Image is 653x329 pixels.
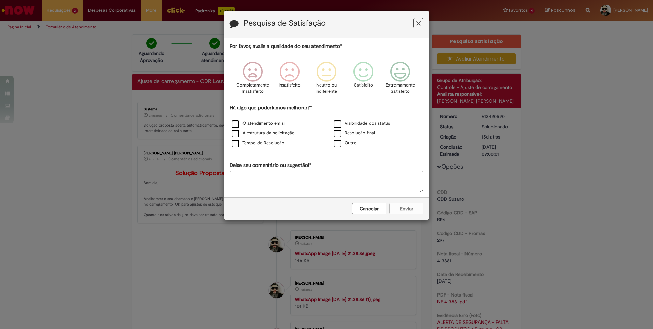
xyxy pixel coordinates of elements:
label: Outro [334,140,357,146]
label: Deixe seu comentário ou sugestão!* [230,162,311,169]
label: Visibilidade dos status [334,120,390,127]
div: Insatisfeito [272,56,307,103]
p: Neutro ou indiferente [314,82,339,95]
label: Resolução final [334,130,375,136]
div: Completamente Insatisfeito [235,56,270,103]
div: Neutro ou indiferente [309,56,344,103]
div: Satisfeito [346,56,381,103]
div: Há algo que poderíamos melhorar?* [230,104,423,148]
p: Extremamente Satisfeito [386,82,415,95]
p: Completamente Insatisfeito [236,82,269,95]
label: Tempo de Resolução [232,140,284,146]
p: Insatisfeito [279,82,301,89]
button: Cancelar [352,203,386,214]
p: Satisfeito [354,82,373,89]
label: Pesquisa de Satisfação [244,19,326,28]
label: A estrutura da solicitação [232,130,295,136]
label: Por favor, avalie a qualidade do seu atendimento* [230,43,342,50]
label: O atendimento em si [232,120,285,127]
div: Extremamente Satisfeito [383,56,418,103]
